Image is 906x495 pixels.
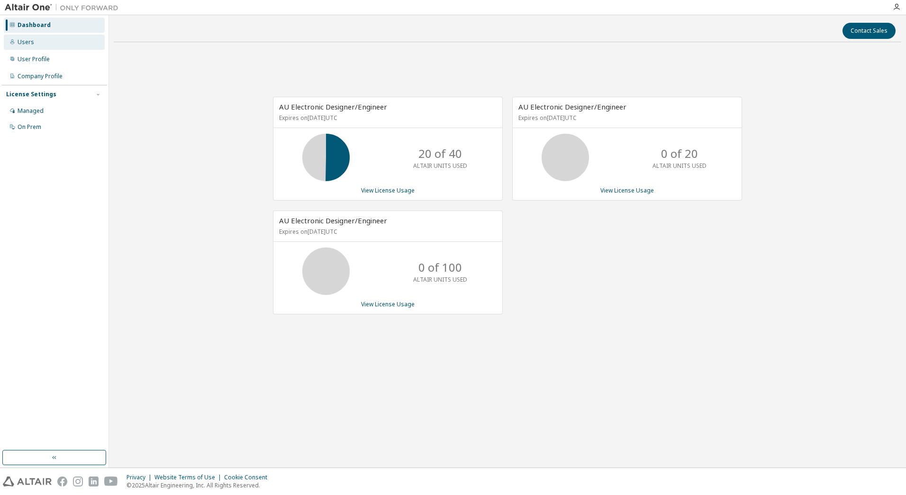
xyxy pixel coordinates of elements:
div: Dashboard [18,21,51,29]
div: Managed [18,107,44,115]
div: Company Profile [18,73,63,80]
p: Expires on [DATE] UTC [279,228,494,236]
p: ALTAIR UNITS USED [413,275,467,284]
span: AU Electronic Designer/Engineer [279,216,387,225]
a: View License Usage [361,186,415,194]
div: Users [18,38,34,46]
p: 0 of 100 [418,259,462,275]
div: License Settings [6,91,56,98]
p: 20 of 40 [418,146,462,162]
p: Expires on [DATE] UTC [518,114,734,122]
div: Cookie Consent [224,474,273,481]
span: AU Electronic Designer/Engineer [518,102,626,111]
a: View License Usage [361,300,415,308]
div: On Prem [18,123,41,131]
p: 0 of 20 [661,146,698,162]
img: instagram.svg [73,477,83,486]
img: youtube.svg [104,477,118,486]
div: Website Terms of Use [154,474,224,481]
div: Privacy [127,474,154,481]
p: ALTAIR UNITS USED [652,162,707,170]
a: View License Usage [600,186,654,194]
img: altair_logo.svg [3,477,52,486]
p: Expires on [DATE] UTC [279,114,494,122]
div: User Profile [18,55,50,63]
img: linkedin.svg [89,477,99,486]
img: facebook.svg [57,477,67,486]
p: ALTAIR UNITS USED [413,162,467,170]
img: Altair One [5,3,123,12]
button: Contact Sales [843,23,896,39]
p: © 2025 Altair Engineering, Inc. All Rights Reserved. [127,481,273,489]
span: AU Electronic Designer/Engineer [279,102,387,111]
